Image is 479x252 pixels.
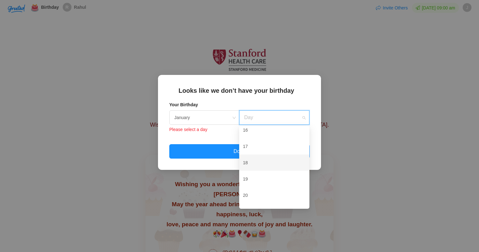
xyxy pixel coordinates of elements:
[169,101,310,108] h4: Your Birthday
[243,172,306,186] div: 19
[243,123,306,137] div: 16
[302,116,306,120] span: search
[243,156,306,169] div: 18
[169,125,207,133] span: Please select a day
[243,189,306,202] div: 20
[243,205,306,218] div: 21
[169,144,310,159] button: Done
[169,86,310,98] h2: Looks like we don’t have your birthday
[243,140,306,153] div: 17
